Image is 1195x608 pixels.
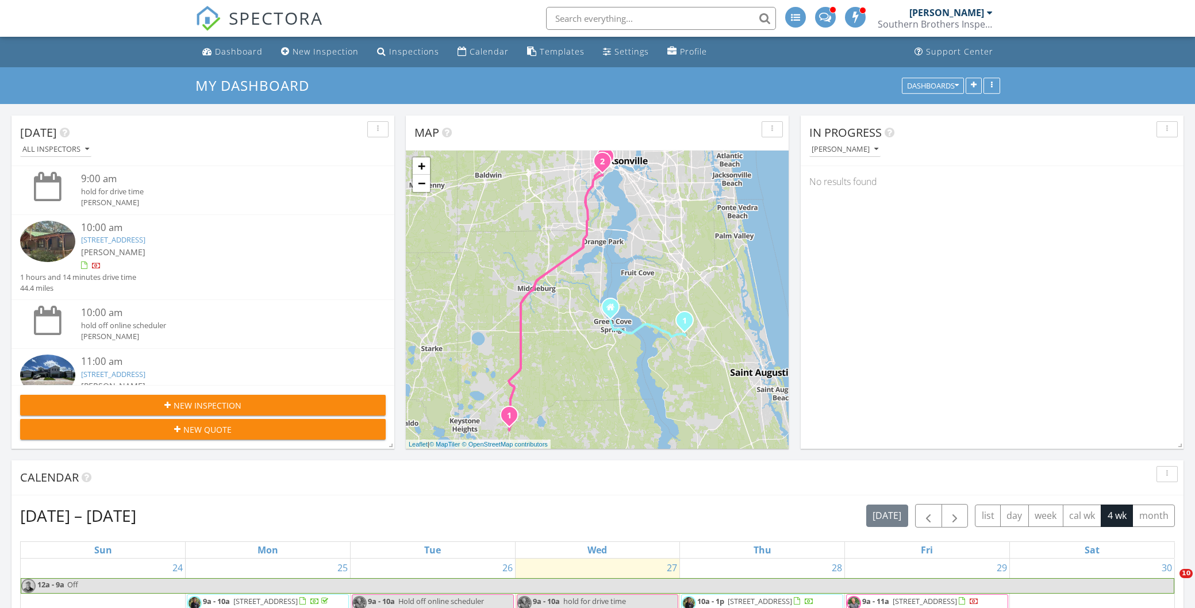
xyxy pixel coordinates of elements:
[276,41,363,63] a: New Inspection
[413,157,430,175] a: Zoom in
[1132,505,1175,527] button: month
[728,596,792,606] span: [STREET_ADDRESS]
[195,76,319,95] a: My Dashboard
[81,369,145,379] a: [STREET_ADDRESS]
[915,504,942,528] button: Previous
[910,41,998,63] a: Support Center
[422,542,443,558] a: Tuesday
[293,46,359,57] div: New Inspection
[81,331,355,342] div: [PERSON_NAME]
[685,320,691,327] div: 470 Cherry Elm Dr, St. Augustine, FL 32092
[398,596,484,606] span: Hold off online scheduler
[1000,505,1029,527] button: day
[602,161,609,168] div: 1308 Windsor Pl, Jacksonville, FL 32205
[682,317,687,325] i: 1
[20,395,386,415] button: New Inspection
[183,424,232,436] span: New Quote
[81,186,355,197] div: hold for drive time
[909,7,984,18] div: [PERSON_NAME]
[92,542,114,558] a: Sunday
[414,125,439,140] span: Map
[902,78,964,94] button: Dashboards
[546,7,776,30] input: Search everything...
[697,596,724,606] span: 10a - 1p
[81,247,145,257] span: [PERSON_NAME]
[20,504,136,527] h2: [DATE] – [DATE]
[600,158,605,166] i: 2
[994,559,1009,577] a: Go to August 29, 2025
[229,6,323,30] span: SPECTORA
[335,559,350,577] a: Go to August 25, 2025
[20,355,75,396] img: 9283795%2Fcover_photos%2FrSpQI9SuKAUkRV6qrsVg%2Fsmall.jpg
[20,470,79,485] span: Calendar
[233,596,298,606] span: [STREET_ADDRESS]
[81,380,145,391] span: [PERSON_NAME]
[195,16,323,40] a: SPECTORA
[81,320,355,331] div: hold off online scheduler
[1159,559,1174,577] a: Go to August 30, 2025
[926,46,993,57] div: Support Center
[20,221,75,262] img: 9330083%2Fcover_photos%2Fy5LWMCzpOBLkTQsbig9q%2Fsmall.jpg
[20,355,386,428] a: 11:00 am [STREET_ADDRESS] [PERSON_NAME] 23 minutes drive time 13.1 miles
[614,46,649,57] div: Settings
[1156,569,1184,597] iframe: Intercom live chat
[540,46,585,57] div: Templates
[663,41,712,63] a: Profile
[81,306,355,320] div: 10:00 am
[20,272,136,283] div: 1 hours and 14 minutes drive time
[809,125,882,140] span: In Progress
[1082,542,1102,558] a: Saturday
[81,355,355,369] div: 11:00 am
[462,441,548,448] a: © OpenStreetMap contributors
[203,596,331,606] a: 9a - 10a [STREET_ADDRESS]
[975,505,1001,527] button: list
[20,125,57,140] span: [DATE]
[610,307,617,314] div: 722 Magnolia Ave N, Green Cove Springs Florida 32043
[500,559,515,577] a: Go to August 26, 2025
[893,596,957,606] span: [STREET_ADDRESS]
[453,41,513,63] a: Calendar
[81,197,355,208] div: [PERSON_NAME]
[919,542,935,558] a: Friday
[1101,505,1133,527] button: 4 wk
[942,504,969,528] button: Next
[533,596,560,606] span: 9a - 10a
[429,441,460,448] a: © MapTiler
[255,542,281,558] a: Monday
[1179,569,1193,578] span: 10
[862,596,889,606] span: 9a - 11a
[170,559,185,577] a: Go to August 24, 2025
[20,283,136,294] div: 44.4 miles
[1028,505,1063,527] button: week
[81,172,355,186] div: 9:00 am
[664,559,679,577] a: Go to August 27, 2025
[751,542,774,558] a: Thursday
[21,579,36,593] img: img_1209.jpeg
[878,18,993,30] div: Southern Brothers Inspections
[829,559,844,577] a: Go to August 28, 2025
[862,596,979,606] a: 9a - 11a [STREET_ADDRESS]
[413,175,430,192] a: Zoom out
[522,41,589,63] a: Templates
[22,145,89,153] div: All Inspectors
[195,6,221,31] img: The Best Home Inspection Software - Spectora
[809,142,881,157] button: [PERSON_NAME]
[563,596,626,606] span: hold for drive time
[470,46,509,57] div: Calendar
[406,440,551,449] div: |
[605,156,612,163] div: 3323 Hickory Leaf Court, Jacksonville FL 32226
[20,419,386,440] button: New Quote
[680,46,707,57] div: Profile
[37,579,65,593] span: 12a - 9a
[812,145,878,153] div: [PERSON_NAME]
[1063,505,1102,527] button: cal wk
[203,596,230,606] span: 9a - 10a
[368,596,395,606] span: 9a - 10a
[198,41,267,63] a: Dashboard
[907,82,959,90] div: Dashboards
[598,41,654,63] a: Settings
[215,46,263,57] div: Dashboard
[81,221,355,235] div: 10:00 am
[20,221,386,294] a: 10:00 am [STREET_ADDRESS] [PERSON_NAME] 1 hours and 14 minutes drive time 44.4 miles
[866,505,908,527] button: [DATE]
